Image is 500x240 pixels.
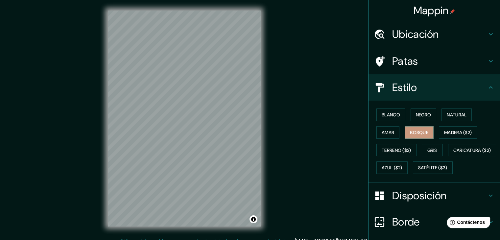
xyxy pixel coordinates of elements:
font: Gris [427,147,437,153]
button: Bosque [405,126,434,139]
div: Ubicación [369,21,500,47]
div: Disposición [369,182,500,209]
button: Madera ($2) [439,126,477,139]
font: Estilo [392,81,417,94]
button: Gris [422,144,443,156]
font: Madera ($2) [444,130,472,135]
font: Caricatura ($2) [453,147,491,153]
button: Azul ($2) [376,161,408,174]
canvas: Mapa [108,11,261,227]
img: pin-icon.png [450,9,455,14]
font: Bosque [410,130,428,135]
font: Azul ($2) [382,165,402,171]
button: Negro [411,108,437,121]
font: Satélite ($3) [418,165,447,171]
font: Blanco [382,112,400,118]
font: Natural [447,112,466,118]
iframe: Lanzador de widgets de ayuda [441,214,493,233]
font: Negro [416,112,431,118]
button: Caricatura ($2) [448,144,496,156]
div: Borde [369,209,500,235]
font: Terreno ($2) [382,147,411,153]
button: Activar o desactivar atribución [250,215,257,223]
font: Amar [382,130,394,135]
button: Blanco [376,108,405,121]
div: Patas [369,48,500,74]
div: Estilo [369,74,500,101]
button: Satélite ($3) [413,161,453,174]
font: Borde [392,215,420,229]
font: Mappin [414,4,449,17]
font: Ubicación [392,27,439,41]
font: Disposición [392,189,446,203]
font: Patas [392,54,418,68]
button: Terreno ($2) [376,144,417,156]
button: Amar [376,126,399,139]
button: Natural [441,108,472,121]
